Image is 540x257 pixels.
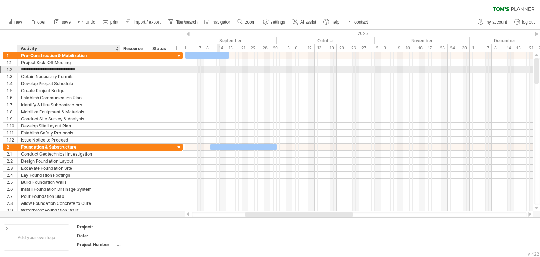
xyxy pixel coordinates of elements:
[245,20,255,25] span: zoom
[182,44,204,52] div: 1 - 7
[7,193,17,200] div: 2.7
[7,101,17,108] div: 1.7
[21,137,116,143] div: Issue Notice to Proceed
[182,37,277,44] div: September 2025
[21,45,116,52] div: Activity
[117,242,176,247] div: ....
[331,20,339,25] span: help
[7,207,17,214] div: 2.9
[203,18,232,27] a: navigator
[7,186,17,193] div: 2.6
[21,123,116,129] div: Develop Site Layout Plan
[101,18,121,27] a: print
[123,45,145,52] div: Resource
[21,52,116,59] div: Pre-Construction & Mobilization
[486,20,507,25] span: my account
[375,37,470,44] div: November 2025
[300,20,316,25] span: AI assist
[261,18,287,27] a: settings
[403,44,425,52] div: 10 - 16
[21,186,116,193] div: Install Foundation Drainage System
[7,66,17,73] div: 1.2
[7,94,17,101] div: 1.6
[21,179,116,186] div: Build Foundation Walls
[291,18,318,27] a: AI assist
[77,224,116,230] div: Project:
[7,87,17,94] div: 1.5
[21,73,116,80] div: Obtain Necessary Permits
[7,52,17,59] div: 1
[425,44,448,52] div: 17 - 23
[248,44,270,52] div: 22 - 28
[292,44,315,52] div: 6 - 12
[7,123,17,129] div: 1.10
[277,37,375,44] div: October 2025
[76,18,97,27] a: undo
[213,20,230,25] span: navigator
[528,251,539,257] div: v 422
[513,18,537,27] a: log out
[470,44,492,52] div: 1 - 7
[37,20,47,25] span: open
[134,20,161,25] span: import / export
[21,59,116,66] div: Project Kick-Off Meeting
[7,108,17,115] div: 1.8
[492,44,514,52] div: 8 - 14
[354,20,368,25] span: contact
[7,172,17,178] div: 2.4
[77,242,116,247] div: Project Number
[7,115,17,122] div: 1.9
[21,94,116,101] div: Establish Communication Plan
[7,165,17,171] div: 2.3
[28,18,49,27] a: open
[166,18,200,27] a: filter/search
[7,158,17,164] div: 2.2
[271,20,285,25] span: settings
[381,44,403,52] div: 3 - 9
[21,151,116,157] div: Conduct Geotechnical Investigation
[236,18,257,27] a: zoom
[270,44,292,52] div: 29 - 5
[5,18,24,27] a: new
[7,137,17,143] div: 1.12
[21,87,116,94] div: Create Project Budget
[476,18,509,27] a: my account
[7,73,17,80] div: 1.3
[4,224,69,251] div: Add your own logo
[21,101,116,108] div: Identify & Hire Subcontractors
[124,18,163,27] a: import / export
[21,108,116,115] div: Mobilize Equipment & Materials
[52,18,73,27] a: save
[21,130,116,136] div: Establish Safety Protocols
[21,165,116,171] div: Excavate Foundation Site
[7,144,17,150] div: 2
[7,179,17,186] div: 2.5
[359,44,381,52] div: 27 - 2
[176,20,198,25] span: filter/search
[337,44,359,52] div: 20 - 26
[226,44,248,52] div: 15 - 21
[345,18,370,27] a: contact
[7,200,17,207] div: 2.8
[86,20,95,25] span: undo
[315,44,337,52] div: 13 - 19
[7,59,17,66] div: 1.1
[117,224,176,230] div: ....
[21,172,116,178] div: Lay Foundation Footings
[152,45,168,52] div: Status
[514,44,536,52] div: 15 - 21
[21,200,116,207] div: Allow Foundation Concrete to Cure
[110,20,118,25] span: print
[522,20,535,25] span: log out
[77,233,116,239] div: Date:
[14,20,22,25] span: new
[21,207,116,214] div: Waterproof Foundation Walls
[21,193,116,200] div: Pour Foundation Slab
[448,44,470,52] div: 24 - 30
[21,158,116,164] div: Design Foundation Layout
[7,151,17,157] div: 2.1
[7,130,17,136] div: 1.11
[117,233,176,239] div: ....
[62,20,71,25] span: save
[322,18,341,27] a: help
